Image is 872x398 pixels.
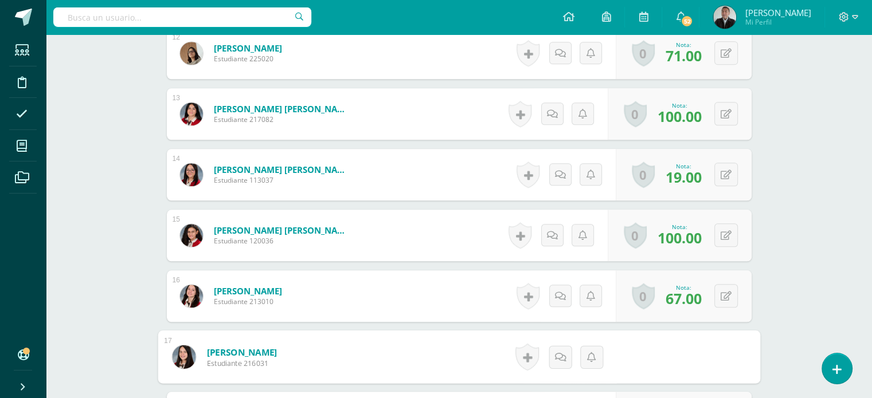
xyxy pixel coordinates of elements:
[214,164,351,175] a: [PERSON_NAME] [PERSON_NAME]
[180,224,203,247] img: 309178ce068ea2ec62af02bf90be7b8a.png
[624,101,647,127] a: 0
[745,7,811,18] span: [PERSON_NAME]
[53,7,311,27] input: Busca un usuario...
[713,6,736,29] img: 8e337047394b3ae7d1ae796442da1b8e.png
[666,283,702,291] div: Nota:
[214,42,282,54] a: [PERSON_NAME]
[666,46,702,65] span: 71.00
[632,283,655,309] a: 0
[214,175,351,185] span: Estudiante 113037
[214,285,282,297] a: [PERSON_NAME]
[172,345,195,368] img: 0cc036937ec9ec12b1a4a315911096e0.png
[658,228,702,247] span: 100.00
[206,346,277,358] a: [PERSON_NAME]
[666,289,702,308] span: 67.00
[180,42,203,65] img: 0e8dd81227810d544f711f14169b4e10.png
[180,163,203,186] img: d1a6c355dfd5ec551146cda8786cebe2.png
[632,40,655,66] a: 0
[681,15,693,27] span: 52
[632,341,684,348] div: Nota
[214,115,351,124] span: Estudiante 217082
[658,101,702,109] div: Nota:
[180,285,203,308] img: 18860cd08932d186883a30216e205a11.png
[214,54,282,64] span: Estudiante 225020
[624,222,647,249] a: 0
[180,103,203,125] img: e8f21bbbb1e317b306480ec81045506f.png
[666,162,702,170] div: Nota:
[658,223,702,231] div: Nota:
[206,358,277,368] span: Estudiante 216031
[214,224,351,236] a: [PERSON_NAME] [PERSON_NAME]
[214,297,282,306] span: Estudiante 213010
[666,167,702,187] span: 19.00
[214,236,351,246] span: Estudiante 120036
[658,107,702,126] span: 100.00
[632,161,655,188] a: 0
[632,349,678,372] input: 0-100.0
[666,41,702,49] div: Nota:
[745,17,811,27] span: Mi Perfil
[214,103,351,115] a: [PERSON_NAME] [PERSON_NAME]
